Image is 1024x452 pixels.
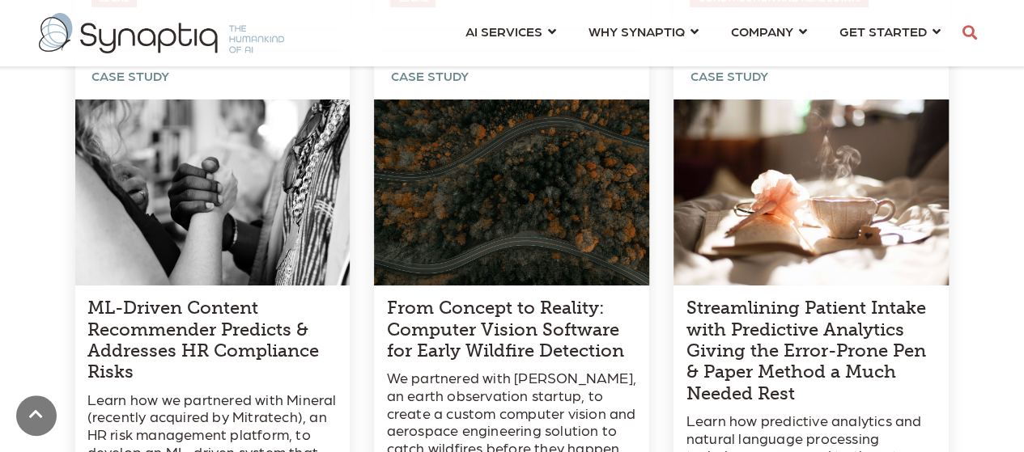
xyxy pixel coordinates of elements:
span: COMPANY [731,20,793,42]
a: WHY SYNAPTIQ [588,16,699,46]
span: WHY SYNAPTIQ [588,20,685,42]
img: synaptiq logo-2 [39,13,284,53]
span: AI SERVICES [465,20,542,42]
a: GET STARTED [839,16,941,46]
a: COMPANY [731,16,807,46]
span: GET STARTED [839,20,927,42]
nav: menu [449,4,957,62]
a: AI SERVICES [465,16,556,46]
